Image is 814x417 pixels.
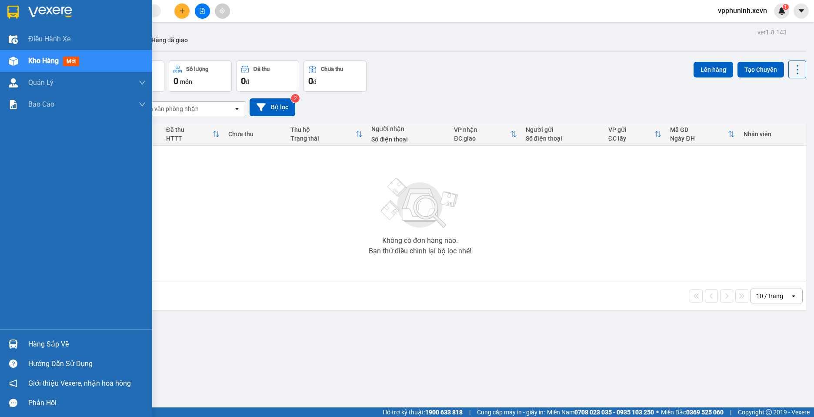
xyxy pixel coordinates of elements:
svg: open [234,105,240,112]
span: plus [179,8,185,14]
span: question-circle [9,360,17,368]
div: VP nhận [454,126,510,133]
div: Nhân viên [744,131,802,138]
button: Bộ lọc [250,98,295,116]
span: đ [246,78,249,85]
img: warehouse-icon [9,340,18,349]
span: Báo cáo [28,99,54,110]
div: Không có đơn hàng nào. [382,237,458,244]
span: Hỗ trợ kỹ thuật: [383,407,463,417]
span: message [9,399,17,407]
span: 0 [308,76,313,86]
th: Toggle SortBy [286,123,367,146]
span: mới [63,57,79,66]
button: plus [174,3,190,19]
span: vpphuninh.xevn [711,5,774,16]
svg: open [790,293,797,299]
span: 0 [241,76,246,86]
div: ĐC giao [454,135,510,142]
button: file-add [195,3,210,19]
div: Trạng thái [290,135,356,142]
div: Đã thu [254,66,270,72]
span: Miền Nam [547,407,654,417]
span: Cung cấp máy in - giấy in: [477,407,545,417]
div: Mã GD [670,126,728,133]
span: down [139,101,146,108]
div: ver 1.8.143 [757,27,787,37]
th: Toggle SortBy [666,123,739,146]
div: Hướng dẫn sử dụng [28,357,146,370]
img: warehouse-icon [9,35,18,44]
th: Toggle SortBy [604,123,666,146]
div: Chọn văn phòng nhận [139,104,199,113]
div: Số điện thoại [526,135,600,142]
strong: 0708 023 035 - 0935 103 250 [574,409,654,416]
span: Kho hàng [28,57,59,65]
span: file-add [199,8,205,14]
span: | [469,407,470,417]
span: món [180,78,192,85]
div: Thu hộ [290,126,356,133]
img: solution-icon [9,100,18,109]
span: | [730,407,731,417]
div: Số lượng [186,66,208,72]
div: ĐC lấy [608,135,655,142]
span: Quản Lý [28,77,53,88]
span: aim [219,8,225,14]
div: HTTT [166,135,213,142]
img: icon-new-feature [778,7,786,15]
span: copyright [766,409,772,415]
span: notification [9,379,17,387]
button: Lên hàng [694,62,733,77]
div: Người gửi [526,126,600,133]
span: 0 [173,76,178,86]
th: Toggle SortBy [450,123,521,146]
span: Giới thiệu Vexere, nhận hoa hồng [28,378,131,389]
span: down [139,79,146,86]
img: warehouse-icon [9,57,18,66]
button: Đã thu0đ [236,61,299,92]
button: Số lượng0món [169,61,232,92]
span: Điều hành xe [28,34,70,44]
sup: 1 [783,4,789,10]
button: Hàng đã giao [144,30,195,50]
div: Chưa thu [228,131,282,138]
strong: 0369 525 060 [686,409,724,416]
div: 10 / trang [756,292,783,300]
button: caret-down [794,3,809,19]
div: Người nhận [371,125,445,132]
div: Ngày ĐH [670,135,728,142]
div: Bạn thử điều chỉnh lại bộ lọc nhé! [369,248,471,255]
div: Chưa thu [321,66,343,72]
th: Toggle SortBy [162,123,224,146]
sup: 2 [291,94,300,103]
strong: 1900 633 818 [425,409,463,416]
div: Hàng sắp về [28,338,146,351]
span: ⚪️ [656,410,659,414]
div: Số điện thoại [371,136,445,143]
span: Miền Bắc [661,407,724,417]
button: aim [215,3,230,19]
button: Tạo Chuyến [737,62,784,77]
img: svg+xml;base64,PHN2ZyBjbGFzcz0ibGlzdC1wbHVnX19zdmciIHhtbG5zPSJodHRwOi8vd3d3LnczLm9yZy8yMDAwL3N2Zy... [377,173,464,234]
img: warehouse-icon [9,78,18,87]
button: Chưa thu0đ [304,61,367,92]
span: đ [313,78,317,85]
span: caret-down [797,7,805,15]
span: 1 [784,4,787,10]
div: VP gửi [608,126,655,133]
img: logo-vxr [7,6,19,19]
div: Đã thu [166,126,213,133]
div: Phản hồi [28,397,146,410]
